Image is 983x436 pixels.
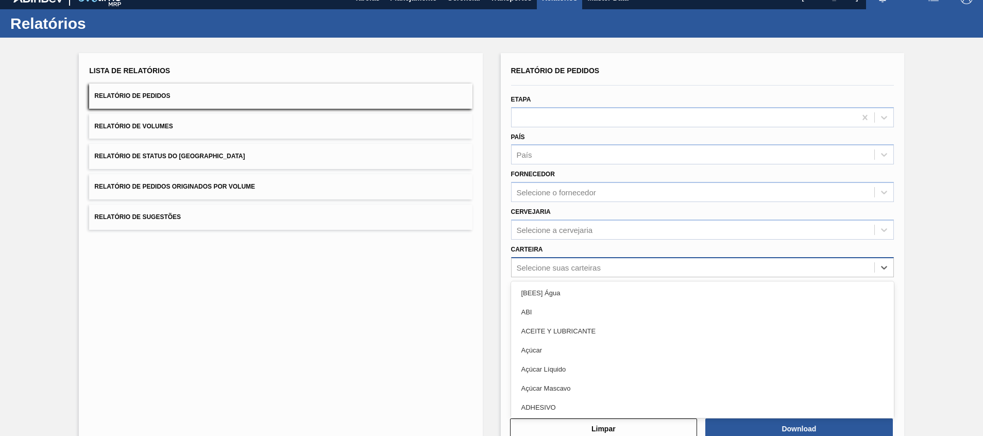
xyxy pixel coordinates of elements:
[511,246,543,253] label: Carteira
[511,417,894,436] div: ADITIVO, TINTA
[94,92,170,99] span: Relatório de Pedidos
[517,150,532,159] div: País
[517,263,601,272] div: Selecione suas carteiras
[511,66,600,75] span: Relatório de Pedidos
[511,379,894,398] div: Açúcar Mascavo
[511,398,894,417] div: ADHESIVO
[511,133,525,141] label: País
[89,83,472,109] button: Relatório de Pedidos
[89,114,472,139] button: Relatório de Volumes
[89,174,472,199] button: Relatório de Pedidos Originados por Volume
[511,360,894,379] div: Açúcar Líquido
[511,171,555,178] label: Fornecedor
[511,96,531,103] label: Etapa
[517,188,596,197] div: Selecione o fornecedor
[511,341,894,360] div: Açúcar
[511,322,894,341] div: ACEITE Y LUBRICANTE
[94,153,245,160] span: Relatório de Status do [GEOGRAPHIC_DATA]
[511,208,551,215] label: Cervejaria
[94,183,255,190] span: Relatório de Pedidos Originados por Volume
[511,303,894,322] div: ABI
[89,144,472,169] button: Relatório de Status do [GEOGRAPHIC_DATA]
[94,213,181,221] span: Relatório de Sugestões
[10,18,193,29] h1: Relatórios
[94,123,173,130] span: Relatório de Volumes
[517,225,593,234] div: Selecione a cervejaria
[511,283,894,303] div: [BEES] Água
[89,205,472,230] button: Relatório de Sugestões
[89,66,170,75] span: Lista de Relatórios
